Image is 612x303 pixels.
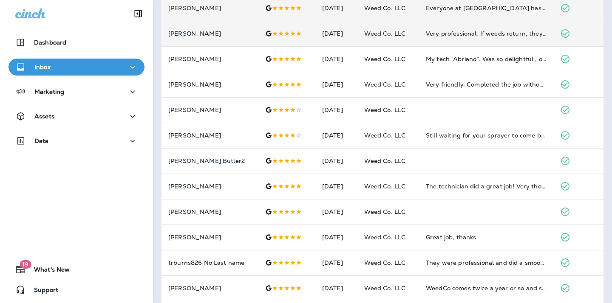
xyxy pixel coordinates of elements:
[34,39,66,46] p: Dashboard
[168,208,252,215] p: [PERSON_NAME]
[315,97,358,123] td: [DATE]
[426,4,547,12] div: Everyone at WeedCo has been fantastic to work with. I have them treat my yard every 6 months. I h...
[315,72,358,97] td: [DATE]
[364,106,405,114] span: Weed Co. LLC
[25,266,70,276] span: What's New
[8,59,144,76] button: Inbox
[315,174,358,199] td: [DATE]
[315,199,358,224] td: [DATE]
[168,132,252,139] p: [PERSON_NAME]
[364,284,405,292] span: Weed Co. LLC
[315,250,358,275] td: [DATE]
[20,260,31,269] span: 19
[8,132,144,149] button: Data
[364,132,405,139] span: Weed Co. LLC
[426,182,547,191] div: The technician did a great job! Very thorough and professional.
[426,55,547,63] div: My tech “Abriano”. Was so delightful , on time, very courteous and informative! He did an Awesome...
[315,275,358,301] td: [DATE]
[34,113,54,120] p: Assets
[8,108,144,125] button: Assets
[168,183,252,190] p: [PERSON_NAME]
[8,261,144,278] button: 19What's New
[426,233,547,241] div: Great job, thanks
[34,88,64,95] p: Marketing
[34,137,49,144] p: Data
[168,30,252,37] p: [PERSON_NAME]
[8,83,144,100] button: Marketing
[34,64,51,70] p: Inbox
[364,30,405,37] span: Weed Co. LLC
[315,21,358,46] td: [DATE]
[168,157,252,164] p: [PERSON_NAME] Butler2
[126,5,150,22] button: Collapse Sidebar
[168,56,252,62] p: [PERSON_NAME]
[426,284,547,292] div: WeedCo comes twice a year or so and sprays our dirt yards with weed killer AND a pre-emergent. We...
[168,259,252,266] p: trburns826 No Last name
[25,286,58,297] span: Support
[8,281,144,298] button: Support
[426,80,547,89] div: Very friendly. Completed the job without needing supervision. I appreciate the quality service.
[315,123,358,148] td: [DATE]
[168,107,252,113] p: [PERSON_NAME]
[168,5,252,11] p: [PERSON_NAME]
[364,4,405,12] span: Weed Co. LLC
[168,81,252,88] p: [PERSON_NAME]
[364,157,405,165] span: Weed Co. LLC
[364,81,405,88] span: Weed Co. LLC
[315,224,358,250] td: [DATE]
[364,233,405,241] span: Weed Co. LLC
[8,34,144,51] button: Dashboard
[168,234,252,241] p: [PERSON_NAME]
[426,131,547,140] div: Still waiting for your sprayer to come back and do the front yard correctly please see photos and...
[364,259,405,267] span: Weed Co. LLC
[426,29,547,38] div: Very professional. If weeds return, they always come and re-treat. Office staff are very friendly.
[364,208,405,216] span: Weed Co. LLC
[315,46,358,72] td: [DATE]
[364,182,405,190] span: Weed Co. LLC
[315,148,358,174] td: [DATE]
[364,55,405,63] span: Weed Co. LLC
[426,258,547,267] div: They were professional and did a smooth job. In and out with no hassle.
[168,285,252,292] p: [PERSON_NAME]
